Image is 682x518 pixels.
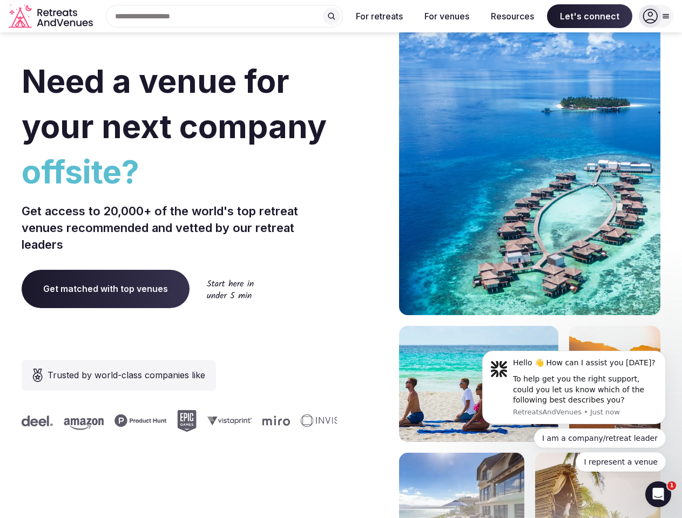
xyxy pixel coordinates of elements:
button: For retreats [347,4,411,28]
svg: Deel company logo [21,415,52,426]
svg: Miro company logo [262,415,289,426]
span: offsite? [22,149,337,194]
svg: Retreats and Venues company logo [9,4,95,29]
span: Need a venue for your next company [22,62,327,146]
button: Resources [482,4,543,28]
a: Get matched with top venues [22,270,190,308]
iframe: Intercom notifications message [466,341,682,478]
img: yoga on tropical beach [399,326,558,442]
span: Trusted by world-class companies like [48,369,205,381]
a: Visit the homepage [9,4,95,29]
span: 1 [667,481,676,490]
svg: Invisible company logo [300,414,360,427]
p: Get access to 20,000+ of the world's top retreat venues recommended and vetted by our retreat lea... [22,203,337,253]
img: woman sitting in back of truck with camels [569,326,660,442]
svg: Epic Games company logo [177,410,196,432]
button: For venues [416,4,478,28]
svg: Vistaprint company logo [207,416,251,425]
span: Let's connect [547,4,632,28]
iframe: Intercom live chat [645,481,671,507]
img: Start here in under 5 min [207,280,254,298]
